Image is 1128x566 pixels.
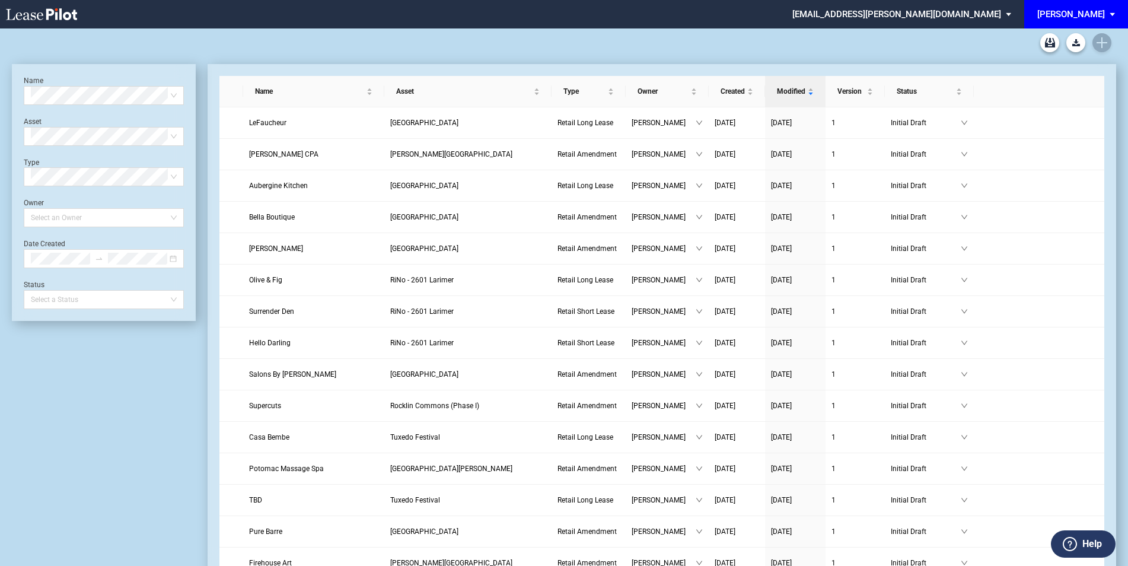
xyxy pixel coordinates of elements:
span: Surrender Den [249,307,294,316]
a: 1 [831,148,879,160]
a: [DATE] [715,463,759,475]
a: [GEOGRAPHIC_DATA] [390,526,546,538]
a: Surrender Den [249,306,378,317]
span: [DATE] [771,119,792,127]
span: Retail Amendment [557,244,617,253]
label: Type [24,158,39,167]
a: LeFaucheur [249,117,378,129]
span: down [696,465,703,472]
span: [PERSON_NAME] [632,431,696,443]
span: Cabin John Village [390,465,512,473]
span: Initial Draft [891,526,961,538]
span: Initial Draft [891,211,961,223]
label: Help [1082,536,1102,552]
span: Charles Wollin CPA [249,150,318,158]
span: [PERSON_NAME] [632,117,696,129]
span: Bella Boutique [249,213,295,221]
span: [DATE] [715,276,735,284]
span: down [961,528,968,535]
span: down [696,308,703,315]
a: [DATE] [771,148,820,160]
a: Retail Short Lease [557,306,620,317]
th: Name [243,76,384,107]
span: Pure Barre [249,527,282,536]
a: 1 [831,117,879,129]
a: [PERSON_NAME] [249,243,378,255]
a: 1 [831,306,879,317]
span: 1 [831,402,836,410]
span: 1 [831,276,836,284]
span: [DATE] [715,182,735,190]
span: down [961,276,968,284]
a: [DATE] [771,243,820,255]
a: [GEOGRAPHIC_DATA] [390,368,546,380]
span: Modified [777,85,805,97]
span: down [696,182,703,189]
a: Retail Amendment [557,211,620,223]
span: swap-right [95,255,103,263]
a: 1 [831,526,879,538]
span: to [95,255,103,263]
span: [PERSON_NAME] [632,211,696,223]
a: [DATE] [771,463,820,475]
span: 1 [831,182,836,190]
span: Status [897,85,954,97]
span: Tuxedo Festival [390,496,440,504]
a: Salons By [PERSON_NAME] [249,368,378,380]
span: Retail Amendment [557,465,617,473]
span: down [961,214,968,221]
span: Salons By JC [249,370,336,379]
span: Type [563,85,606,97]
a: Rocklin Commons (Phase I) [390,400,546,412]
span: Initial Draft [891,337,961,349]
span: [DATE] [771,527,792,536]
a: Olive & Fig [249,274,378,286]
span: Park Place [390,119,458,127]
a: Casa Bembe [249,431,378,443]
a: 1 [831,463,879,475]
a: [GEOGRAPHIC_DATA][PERSON_NAME] [390,463,546,475]
span: Tyler’s [249,244,303,253]
span: [DATE] [715,402,735,410]
span: Rocklin Commons (Phase I) [390,402,479,410]
th: Created [709,76,765,107]
th: Asset [384,76,552,107]
a: Supercuts [249,400,378,412]
a: Aubergine Kitchen [249,180,378,192]
span: Initial Draft [891,306,961,317]
a: [DATE] [771,431,820,443]
span: [DATE] [715,339,735,347]
a: Pure Barre [249,526,378,538]
a: 1 [831,494,879,506]
span: [PERSON_NAME] [632,494,696,506]
a: [GEOGRAPHIC_DATA] [390,180,546,192]
span: Initial Draft [891,180,961,192]
th: Status [885,76,974,107]
span: down [961,339,968,346]
span: 1 [831,496,836,504]
span: Initial Draft [891,243,961,255]
span: Preston Royal - East [390,182,458,190]
span: Retail Long Lease [557,182,613,190]
span: [DATE] [715,496,735,504]
a: [DATE] [715,400,759,412]
span: Crofton Station [390,527,458,536]
a: [DATE] [771,400,820,412]
span: 1 [831,150,836,158]
a: Retail Amendment [557,368,620,380]
a: [DATE] [771,211,820,223]
a: RiNo - 2601 Larimer [390,274,546,286]
span: Retail Long Lease [557,433,613,441]
a: Retail Long Lease [557,180,620,192]
span: [DATE] [771,182,792,190]
span: 1 [831,433,836,441]
span: down [696,339,703,346]
a: [DATE] [715,337,759,349]
span: Retail Long Lease [557,276,613,284]
span: Retail Amendment [557,527,617,536]
a: 1 [831,274,879,286]
a: [DATE] [771,117,820,129]
a: Retail Amendment [557,243,620,255]
a: [DATE] [715,274,759,286]
span: [DATE] [771,370,792,379]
